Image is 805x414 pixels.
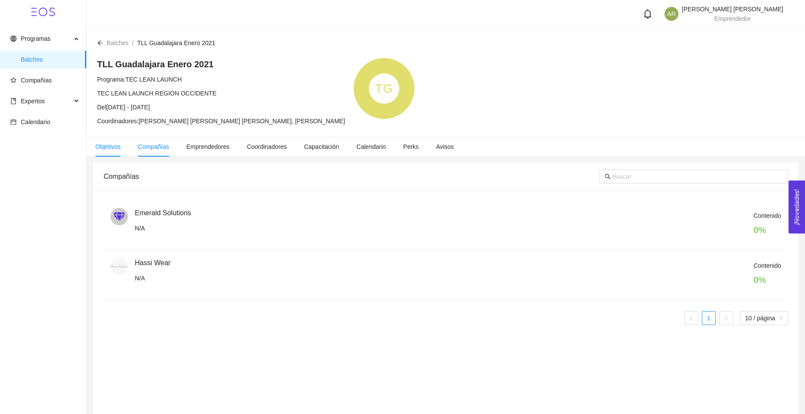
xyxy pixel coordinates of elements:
li: 1 [702,311,716,325]
span: Compañías [21,77,52,84]
button: right [719,311,733,325]
h4: 0 % [753,274,781,286]
span: star [10,77,16,83]
span: [PERSON_NAME] [PERSON_NAME] [682,6,783,13]
span: Emprendedor [714,15,751,22]
h4: TLL Guadalajara Enero 2021 [97,58,345,70]
button: left [684,311,698,325]
div: Compañías [104,164,600,189]
a: 1 [702,312,715,325]
div: tamaño de página [740,311,788,325]
span: Batches [21,51,79,68]
span: Coordinadores [247,143,287,150]
span: search [605,174,611,180]
span: Compañías [138,143,169,150]
span: bell [643,9,652,19]
span: / [132,39,134,46]
li: Página siguiente [719,311,733,325]
button: Open Feedback Widget [789,181,805,233]
span: Calendario [21,118,50,125]
span: calendar [10,119,16,125]
span: Programa: TEC LEAN LAUNCH [97,76,182,83]
span: Contenido [753,262,781,269]
span: Contenido [753,212,781,219]
h4: 0 % [753,224,781,236]
span: Perks [403,143,419,150]
span: Coordinadores: [PERSON_NAME] [PERSON_NAME] [PERSON_NAME], [PERSON_NAME] [97,118,345,125]
img: 1619139849507-Logo%205.png [111,258,128,275]
span: Calendario [356,143,386,150]
span: 10 / página [745,312,783,325]
li: Página anterior [684,311,698,325]
span: Programas [21,35,50,42]
span: right [724,316,729,321]
span: book [10,98,16,104]
input: Buscar [613,172,783,181]
span: Capacitación [304,143,339,150]
div: TG [369,73,399,104]
span: Del [DATE] - [DATE] [97,104,150,111]
span: Emerald Solutions [135,209,191,217]
span: Emprendedores [186,143,230,150]
span: global [10,36,16,42]
span: TLL Guadalajara Enero 2021 [137,39,215,46]
span: Hassi Wear [135,259,170,266]
span: AR [667,7,675,21]
span: Expertos [21,98,45,105]
span: Avisos [436,143,454,150]
img: 1616094970160-logo1.png [111,208,128,225]
span: left [689,316,694,321]
span: Batches [107,39,129,46]
span: arrow-left [97,40,103,46]
span: Objetivos [95,143,121,150]
span: TEC LEAN LAUNCH REGIÓN OCCIDENTE [97,90,216,97]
